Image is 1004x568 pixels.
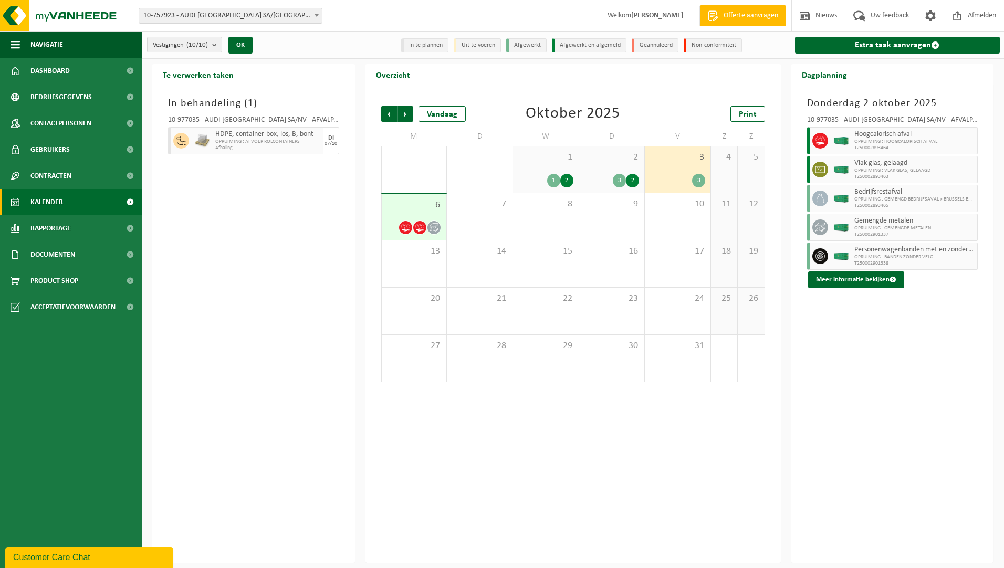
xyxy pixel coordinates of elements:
span: OPRUIMING : AFVOER ROLCONTAINERS [215,139,321,145]
count: (10/10) [186,41,208,48]
li: Geannuleerd [632,38,678,52]
span: 31 [650,340,705,352]
span: 1 [518,152,573,163]
span: 20 [387,293,442,304]
span: Documenten [30,241,75,268]
h2: Overzicht [365,64,421,85]
div: 10-977035 - AUDI [GEOGRAPHIC_DATA] SA/NV - AFVALPARK AP – OPRUIMING EOP - VORST [168,117,339,127]
span: 4 [716,152,732,163]
iframe: chat widget [5,545,175,568]
span: OPRUIMING : GEMENGDE METALEN [854,225,975,232]
img: HK-XC-40-GN-00 [833,166,849,174]
img: LP-PA-00000-WDN-11 [194,133,210,149]
span: 28 [452,340,507,352]
li: In te plannen [401,38,448,52]
span: Contracten [30,163,71,189]
span: 11 [716,198,732,210]
div: Oktober 2025 [526,106,620,122]
div: DI [328,135,334,141]
span: Contactpersonen [30,110,91,136]
span: Vestigingen [153,37,208,53]
div: Vandaag [419,106,466,122]
span: Bedrijfsgegevens [30,84,92,110]
span: Volgende [398,106,413,122]
img: HK-XC-40-GN-00 [833,224,849,232]
span: OPRUIMING : BANDEN ZONDER VELG [854,254,975,260]
span: 21 [452,293,507,304]
span: T250002901338 [854,260,975,267]
td: Z [711,127,738,146]
span: OPRUIMING : HOOGCALORISCH AFVAL [854,139,975,145]
span: 2 [584,152,640,163]
span: 12 [743,198,759,210]
li: Uit te voeren [454,38,501,52]
li: Non-conformiteit [684,38,742,52]
strong: [PERSON_NAME] [631,12,684,19]
li: Afgewerkt [506,38,547,52]
span: 1 [248,98,254,109]
span: HDPE, container-box, los, B, bont [215,130,321,139]
li: Afgewerkt en afgemeld [552,38,626,52]
span: T250002893465 [854,203,975,209]
span: T250002893463 [854,174,975,180]
h3: In behandeling ( ) [168,96,339,111]
span: OPRUIMING : VLAK GLAS, GELAAGD [854,167,975,174]
span: 10-757923 - AUDI BRUSSELS SA/NV - VORST [139,8,322,23]
span: Vorige [381,106,397,122]
span: Gemengde metalen [854,217,975,225]
span: 7 [452,198,507,210]
span: Acceptatievoorwaarden [30,294,116,320]
span: 3 [650,152,705,163]
div: 3 [692,174,705,187]
span: 22 [518,293,573,304]
h2: Dagplanning [791,64,857,85]
span: 30 [584,340,640,352]
span: 10 [650,198,705,210]
img: HK-XC-40-GN-00 [833,195,849,203]
div: 3 [613,174,626,187]
span: Navigatie [30,31,63,58]
td: D [579,127,645,146]
span: 23 [584,293,640,304]
td: V [645,127,711,146]
h3: Donderdag 2 oktober 2025 [807,96,978,111]
span: 16 [584,246,640,257]
span: Personenwagenbanden met en zonder velg [854,246,975,254]
td: Z [738,127,765,146]
span: OPRUIMING : GEMENGD BEDRIJFSAVAL > BRUSSELS ENERGIE [854,196,975,203]
span: Hoogcalorisch afval [854,130,975,139]
span: Bedrijfsrestafval [854,188,975,196]
button: Vestigingen(10/10) [147,37,222,52]
span: Rapportage [30,215,71,241]
td: D [447,127,513,146]
a: Offerte aanvragen [699,5,786,26]
div: 2 [626,174,639,187]
span: 27 [387,340,442,352]
div: 07/10 [325,141,337,146]
span: T250002901337 [854,232,975,238]
td: M [381,127,447,146]
span: 8 [518,198,573,210]
td: W [513,127,579,146]
span: Dashboard [30,58,70,84]
span: 13 [387,246,442,257]
img: HK-XC-40-GN-00 [833,137,849,145]
div: 1 [547,174,560,187]
a: Extra taak aanvragen [795,37,1000,54]
div: 2 [560,174,573,187]
span: T250002893464 [854,145,975,151]
span: 19 [743,246,759,257]
span: 29 [518,340,573,352]
span: 25 [716,293,732,304]
span: Gebruikers [30,136,70,163]
span: 17 [650,246,705,257]
span: Product Shop [30,268,78,294]
span: 26 [743,293,759,304]
span: 14 [452,246,507,257]
span: 9 [584,198,640,210]
span: 24 [650,293,705,304]
span: Vlak glas, gelaagd [854,159,975,167]
button: OK [228,37,253,54]
a: Print [730,106,765,122]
